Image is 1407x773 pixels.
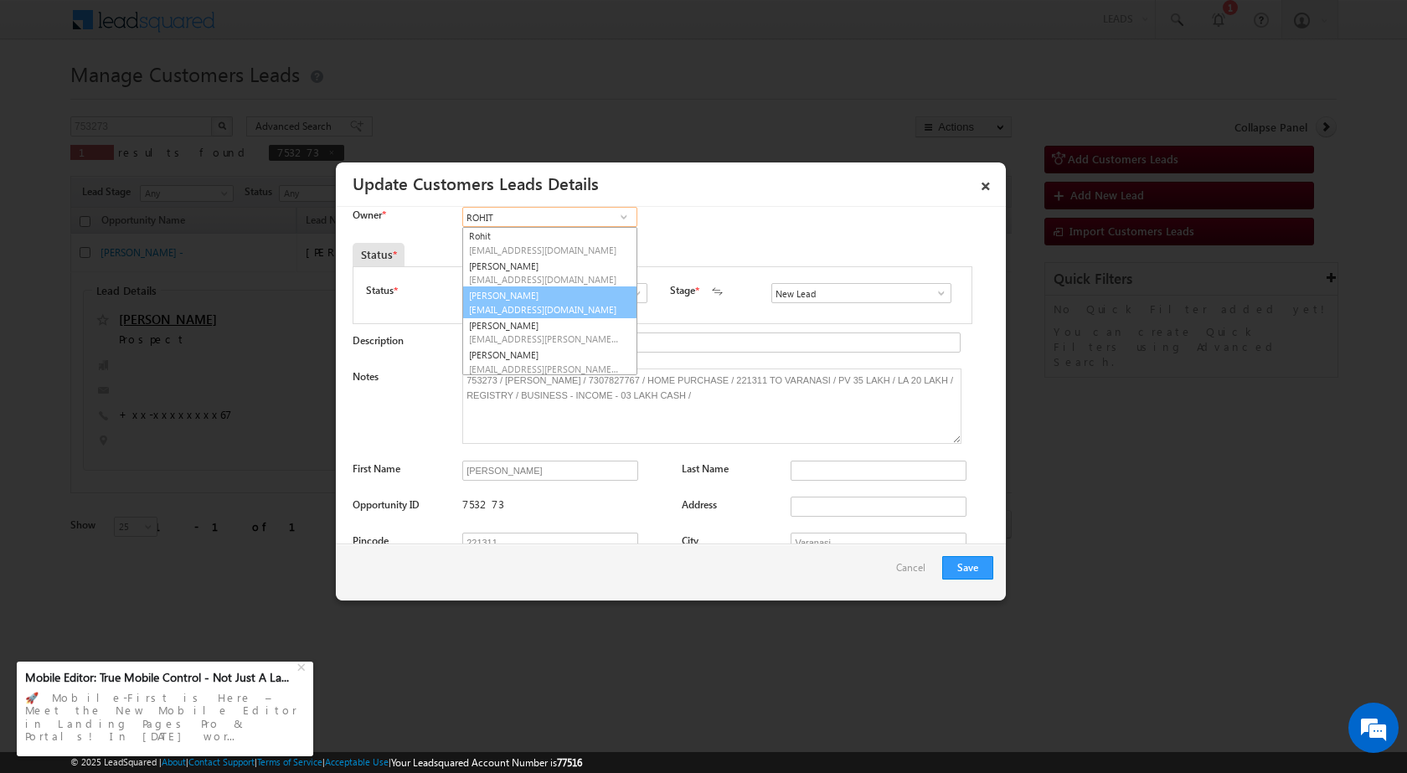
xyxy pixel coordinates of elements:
label: Last Name [682,462,729,475]
em: Start Chat [228,516,304,539]
div: 753273 [462,497,665,520]
a: Update Customers Leads Details [353,171,599,194]
button: Save [942,556,993,580]
a: Acceptable Use [325,756,389,767]
div: Mobile Editor: True Mobile Control - Not Just A La... [25,670,295,685]
a: Show All Items [613,209,634,225]
a: Show All Items [622,285,643,301]
a: Show All Items [926,285,947,301]
a: × [971,168,1000,198]
div: + [293,656,313,676]
input: Type to Search [771,283,951,303]
span: [EMAIL_ADDRESS][PERSON_NAME][DOMAIN_NAME] [469,363,620,375]
a: [PERSON_NAME] [463,258,636,288]
div: Chat with us now [87,88,281,110]
span: © 2025 LeadSquared | | | | | [70,755,582,770]
a: Terms of Service [257,756,322,767]
label: Address [682,498,717,511]
a: Contact Support [188,756,255,767]
img: d_60004797649_company_0_60004797649 [28,88,70,110]
label: Notes [353,370,379,383]
label: Owner [353,209,385,221]
div: 🚀 Mobile-First is Here – Meet the New Mobile Editor in Landing Pages Pro & Portals! In [DATE] wor... [25,686,305,748]
a: [PERSON_NAME] [463,347,636,377]
label: Status [366,283,394,298]
div: Minimize live chat window [275,8,315,49]
a: About [162,756,186,767]
label: Stage [670,283,695,298]
label: City [682,534,698,547]
label: Pincode [353,534,389,547]
label: Description [353,334,404,347]
span: [EMAIL_ADDRESS][DOMAIN_NAME] [469,303,620,316]
span: [EMAIL_ADDRESS][PERSON_NAME][DOMAIN_NAME] [469,332,620,345]
a: Rohit [463,228,636,258]
span: [EMAIL_ADDRESS][DOMAIN_NAME] [469,273,620,286]
label: Opportunity ID [353,498,420,511]
a: [PERSON_NAME] [462,286,637,318]
div: Status [353,243,405,266]
a: [PERSON_NAME] [463,317,636,348]
span: [EMAIL_ADDRESS][DOMAIN_NAME] [469,244,620,256]
span: 77516 [557,756,582,769]
label: First Name [353,462,400,475]
textarea: Type your message and hit 'Enter' [22,155,306,502]
a: Cancel [896,556,934,588]
input: Type to Search [462,207,637,227]
span: Your Leadsquared Account Number is [391,756,582,769]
